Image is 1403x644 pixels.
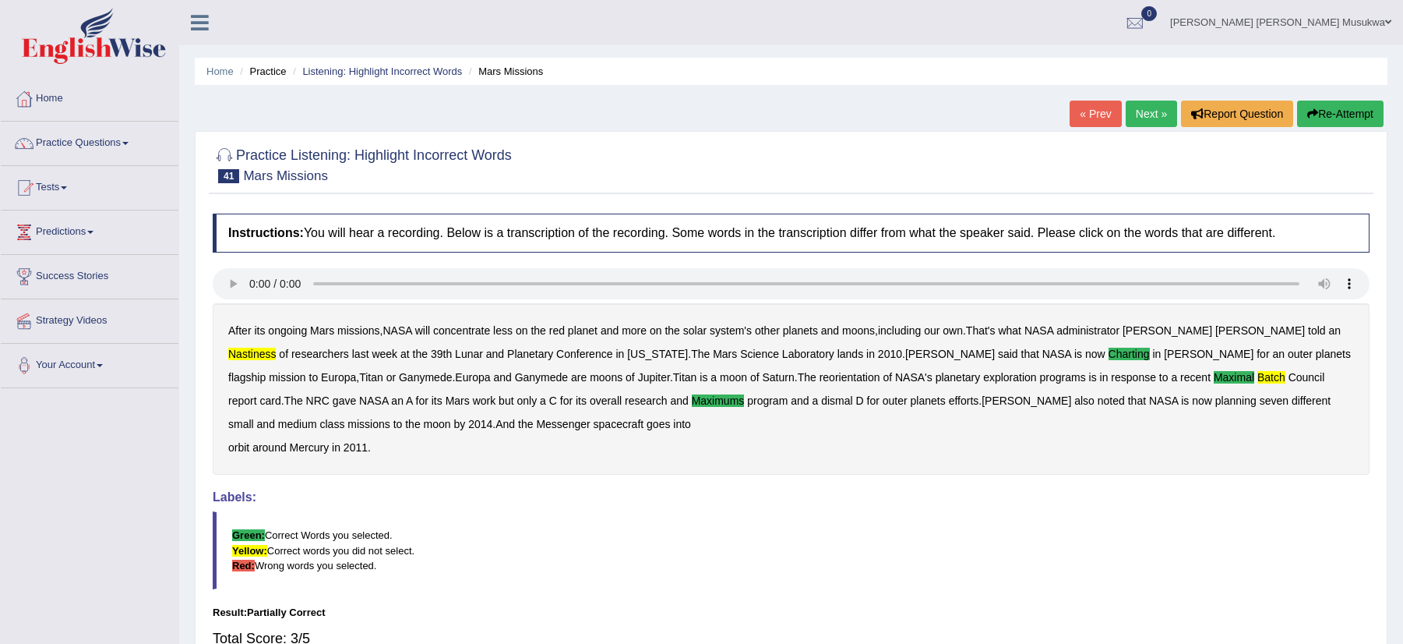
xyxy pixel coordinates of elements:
[998,348,1018,360] b: said
[549,395,557,407] b: C
[783,324,818,337] b: planets
[1308,324,1326,337] b: told
[278,418,317,430] b: medium
[228,441,249,454] b: orbit
[309,371,319,384] b: to
[228,395,257,407] b: report
[670,395,688,407] b: and
[518,418,533,430] b: the
[983,371,1037,384] b: exploration
[259,395,280,407] b: card
[352,348,369,360] b: last
[400,348,410,360] b: at
[268,324,307,337] b: ongoing
[982,395,1071,407] b: [PERSON_NAME]
[306,395,330,407] b: NRC
[949,395,979,407] b: efforts
[413,348,428,360] b: the
[1,122,178,161] a: Practice Questions
[1,166,178,205] a: Tests
[673,371,697,384] b: Titan
[720,371,747,384] b: moon
[905,348,995,360] b: [PERSON_NAME]
[560,395,573,407] b: for
[493,371,511,384] b: and
[700,371,707,384] b: is
[625,395,667,407] b: research
[386,371,396,384] b: or
[713,348,737,360] b: Mars
[455,348,483,360] b: Lunar
[798,371,816,384] b: The
[1215,395,1257,407] b: planning
[431,348,452,360] b: 39th
[821,395,852,407] b: dismal
[1074,395,1095,407] b: also
[1260,395,1288,407] b: seven
[664,324,679,337] b: the
[878,324,921,337] b: including
[302,65,462,77] a: Listening: Highlight Incorrect Words
[465,64,543,79] li: Mars Missions
[393,418,403,430] b: to
[486,348,504,360] b: and
[1111,371,1156,384] b: response
[1089,371,1097,384] b: is
[1,77,178,116] a: Home
[359,395,388,407] b: NASA
[415,324,430,337] b: will
[571,371,587,384] b: are
[291,348,349,360] b: researchers
[424,418,451,430] b: moon
[531,324,545,337] b: the
[568,324,598,337] b: planet
[257,418,275,430] b: and
[692,395,745,407] b: maximums
[683,324,707,337] b: solar
[638,371,670,384] b: Jupiter
[493,324,513,337] b: less
[279,348,288,360] b: of
[206,65,234,77] a: Home
[1192,395,1212,407] b: now
[622,324,647,337] b: more
[213,144,512,183] h2: Practice Listening: Highlight Incorrect Words
[333,395,356,407] b: gave
[1,255,178,294] a: Success Stories
[515,371,568,384] b: Ganymede
[232,545,267,557] b: Yellow:
[1316,348,1351,360] b: planets
[755,324,780,337] b: other
[344,441,368,454] b: 2011
[347,418,390,430] b: missions
[966,324,996,337] b: That's
[540,395,546,407] b: a
[284,395,303,407] b: The
[382,324,411,337] b: NASA
[549,324,565,337] b: red
[213,490,1370,504] h4: Labels:
[740,348,779,360] b: Science
[691,348,710,360] b: The
[1257,371,1285,384] b: batch
[1164,348,1253,360] b: [PERSON_NAME]
[821,324,839,337] b: and
[1215,324,1305,337] b: [PERSON_NAME]
[673,418,691,430] b: into
[228,371,266,384] b: flagship
[213,605,1370,620] div: Result:
[710,324,752,337] b: system's
[1100,371,1109,384] b: in
[1098,395,1125,407] b: noted
[1288,371,1325,384] b: Council
[1109,348,1150,360] b: charting
[1123,324,1212,337] b: [PERSON_NAME]
[406,395,413,407] b: A
[895,371,932,384] b: NASA's
[576,395,587,407] b: its
[837,348,863,360] b: lands
[820,371,880,384] b: reorientation
[626,371,635,384] b: of
[1181,101,1293,127] button: Report Question
[359,371,383,384] b: Titan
